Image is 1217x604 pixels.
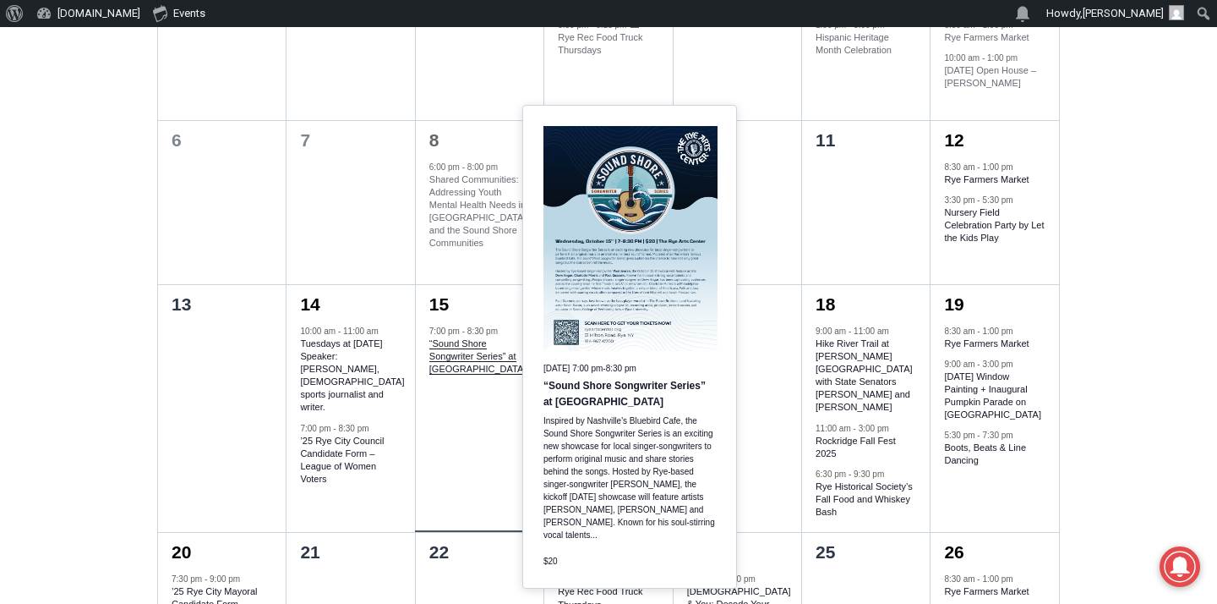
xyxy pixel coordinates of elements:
span: - [333,424,336,433]
time: 9:00 am [944,360,974,369]
a: [DATE] Open House – [PERSON_NAME] [944,65,1036,89]
a: ’25 Rye City Council Candidate Form – League of Women Voters [300,436,384,486]
time: 8:00 pm [467,162,498,172]
time: 21 [300,542,319,562]
a: Rockridge Fall Fest 2025 [816,436,896,459]
time: 1:00 pm [982,162,1012,172]
time: 13 [172,294,191,314]
a: 15 [429,294,449,314]
time: 6 [172,130,182,150]
time: 3:00 pm [854,20,884,30]
span: - [849,327,851,336]
time: 5:30 pm [558,20,588,30]
span: - [977,20,980,30]
a: Rye Rec Food Truck Thursdays [558,32,642,56]
span: - [977,574,980,584]
a: “Sound Shore Songwriter Series” at [GEOGRAPHIC_DATA] [543,380,706,409]
time: 3:00 pm [982,360,1012,369]
time: 1:00 pm [816,20,846,30]
a: Boots, Beats & Line Dancing [944,442,1026,466]
time: 10:00 am [944,53,980,63]
time: 3:00 pm [859,424,889,433]
time: 11:00 am [854,327,889,336]
time: 5:30 pm [944,431,974,440]
span: $20 [543,557,558,566]
time: 7:30 pm [982,431,1012,440]
time: 5:30 pm [982,195,1012,205]
time: 6:00 pm [429,162,460,172]
a: Hike River Trail at [PERSON_NAME][GEOGRAPHIC_DATA] with State Senators [PERSON_NAME] and [PERSON_... [816,338,913,414]
p: Inspired by Nashville's Bluebird Cafe, the Sound Shore Songwriter Series is an exciting new showc... [543,415,718,541]
time: 11 [816,130,835,150]
span: - [462,327,465,336]
a: Rye Farmers Market [944,32,1029,43]
time: 6:30 pm [816,469,846,479]
a: Hispanic Heritage Month Celebration [816,32,892,56]
a: Intern @ [DOMAIN_NAME] [407,164,819,211]
time: 11:00 am [816,424,851,433]
time: 8:00 pm [725,574,756,584]
span: 8:30 pm [606,364,636,373]
img: SONGWRITER SERIES FLYER [543,126,718,352]
a: “Sound Shore Songwriter Series” at [GEOGRAPHIC_DATA] [429,338,527,375]
h4: [PERSON_NAME] Read Sanctuary Fall Fest: [DATE] [14,170,184,209]
a: 8 [429,130,439,150]
a: [DATE] Window Painting + Inaugural Pumpkin Parade on [GEOGRAPHIC_DATA] [944,371,1041,421]
span: [DATE] 7:00 pm [543,364,603,373]
a: Rye Farmers Market [944,586,1029,597]
time: 7 [300,130,310,150]
a: [PERSON_NAME] Read Sanctuary Fall Fest: [DATE] [1,168,212,211]
span: - [462,162,465,172]
time: 8:30 pm [467,327,498,336]
a: 12 [944,130,963,150]
div: Birds of Prey: Falcon and hawk demos [177,47,209,142]
span: - [977,327,980,336]
a: 18 [816,294,835,314]
time: 11:00 am [343,327,379,336]
span: - [977,431,980,440]
time: 3:30 pm [944,195,974,205]
a: 26 [944,542,963,562]
time: 8:30 pm [338,424,368,433]
time: - [543,364,636,373]
time: 8:15 pm [596,20,626,30]
time: 9:00 pm [210,574,240,584]
time: 10:00 am [300,327,336,336]
a: 14 [300,294,319,314]
time: 8:30 am [944,162,974,172]
span: - [977,360,980,369]
a: Shared Communities: Addressing Youth Mental Health Needs in [GEOGRAPHIC_DATA] and the Sound Shore... [429,174,527,250]
time: 9:00 am [816,327,846,336]
span: - [849,469,851,479]
time: 8:30 am [944,327,974,336]
span: - [205,574,207,584]
span: - [977,195,980,205]
time: 7:00 pm [429,327,460,336]
a: Rye Historical Society’s Fall Food and Whiskey Bash [816,481,913,518]
a: Rye Farmers Market [944,174,1029,185]
span: Intern @ [DOMAIN_NAME] [442,168,783,206]
a: Tuesdays at [DATE] Speaker: [PERSON_NAME], [DEMOGRAPHIC_DATA] sports journalist and writer. [300,338,404,414]
div: 2 [177,146,184,163]
time: 8:30 am [944,20,974,30]
time: 9:30 pm [854,469,884,479]
span: - [849,20,851,30]
a: 20 [172,542,191,562]
a: Rye Farmers Market [944,338,1029,349]
span: - [982,53,985,63]
time: 1:00 pm [982,574,1012,584]
span: - [854,424,856,433]
div: / [188,146,193,163]
a: Nursery Field Celebration Party by Let the Kids Play [944,207,1044,244]
span: [PERSON_NAME] [1083,7,1164,19]
span: - [338,327,341,336]
time: 22 [429,542,449,562]
span: - [977,162,980,172]
time: 7:00 pm [300,424,330,433]
span: - [591,20,593,30]
time: 25 [816,542,835,562]
time: 1:00 pm [987,53,1018,63]
a: 19 [944,294,963,314]
time: 8:30 am [944,574,974,584]
div: "The first chef I interviewed talked about coming to [GEOGRAPHIC_DATA] from [GEOGRAPHIC_DATA] in ... [427,1,799,164]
